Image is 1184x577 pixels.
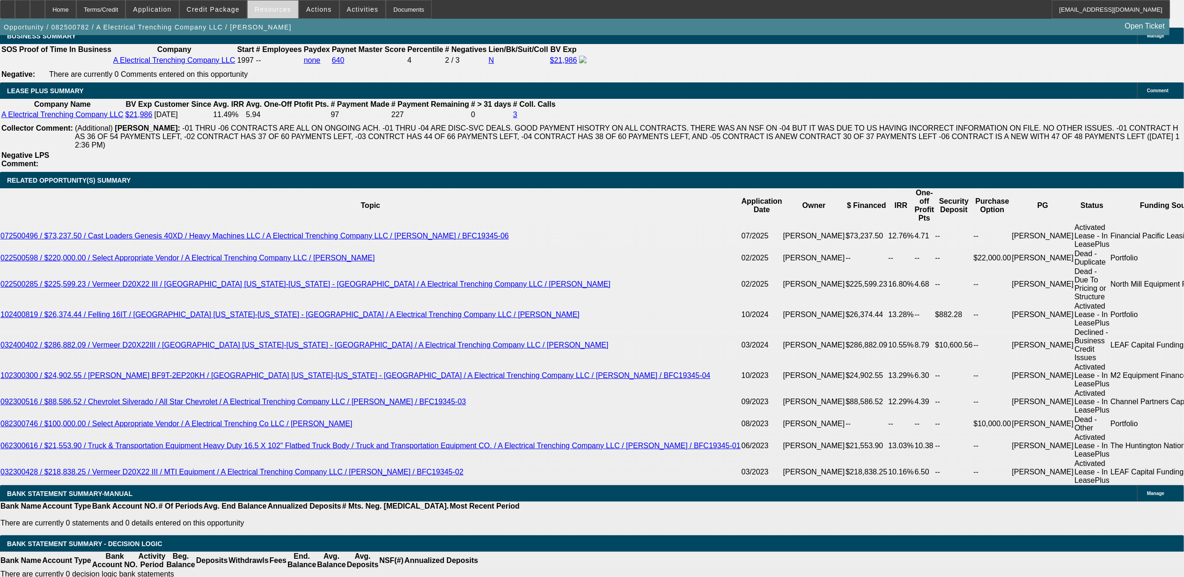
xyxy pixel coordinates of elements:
[914,433,935,459] td: 10.38
[0,420,353,428] a: 082300746 / $100,000.00 / Select Appropriate Vendor / A Electrical Trenching Co LLC / [PERSON_NAME]
[346,552,379,570] th: Avg. Deposits
[741,433,783,459] td: 06/2023
[1074,302,1110,328] td: Activated Lease - In LeasePlus
[1012,302,1074,328] td: [PERSON_NAME]
[332,56,345,64] a: 640
[845,188,888,223] th: $ Financed
[845,267,888,302] td: $225,599.23
[471,100,511,108] b: # > 31 days
[1,111,124,118] a: A Electrical Trenching Company LLC
[0,341,609,349] a: 032400402 / $286,882.09 / Vermeer D20X22III / [GEOGRAPHIC_DATA] [US_STATE]-[US_STATE] - [GEOGRAPH...
[19,45,112,54] th: Proof of Time In Business
[391,110,470,119] td: 227
[888,328,914,362] td: 10.55%
[1012,267,1074,302] td: [PERSON_NAME]
[248,0,298,18] button: Resources
[407,56,443,65] div: 4
[7,177,131,184] span: RELATED OPPORTUNITY(S) SUMMARY
[934,188,973,223] th: Security Deposit
[1074,223,1110,249] td: Activated Lease - In LeasePlus
[379,552,404,570] th: NSF(#)
[187,6,240,13] span: Credit Package
[845,389,888,415] td: $88,586.52
[445,56,487,65] div: 2 / 3
[342,502,449,511] th: # Mts. Neg. [MEDICAL_DATA].
[741,267,783,302] td: 02/2025
[256,56,261,64] span: --
[287,552,316,570] th: End. Balance
[914,188,935,223] th: One-off Profit Pts
[934,267,973,302] td: --
[7,490,132,497] span: BANK STATEMENT SUMMARY-MANUAL
[267,502,341,511] th: Annualized Deposits
[1,45,18,54] th: SOS
[1012,249,1074,267] td: [PERSON_NAME]
[316,552,346,570] th: Avg. Balance
[1012,433,1074,459] td: [PERSON_NAME]
[331,100,390,108] b: # Payment Made
[783,328,846,362] td: [PERSON_NAME]
[304,45,330,53] b: Paydex
[741,302,783,328] td: 10/2024
[0,254,375,262] a: 022500598 / $220,000.00 / Select Appropriate Vendor / A Electrical Trenching Company LLC / [PERSO...
[741,188,783,223] th: Application Date
[973,459,1012,485] td: --
[1074,362,1110,389] td: Activated Lease - In LeasePlus
[741,389,783,415] td: 09/2023
[888,433,914,459] td: 13.03%
[845,302,888,328] td: $26,374.44
[1012,328,1074,362] td: [PERSON_NAME]
[236,55,254,66] td: 1997
[783,188,846,223] th: Owner
[973,267,1012,302] td: --
[1074,328,1110,362] td: Declined - Business Credit Issues
[783,267,846,302] td: [PERSON_NAME]
[213,100,244,108] b: Avg. IRR
[914,267,935,302] td: 4.68
[783,433,846,459] td: [PERSON_NAME]
[1147,491,1164,496] span: Manage
[934,433,973,459] td: --
[0,311,580,318] a: 102400819 / $26,374.44 / Felling 16IT / [GEOGRAPHIC_DATA] [US_STATE]-[US_STATE] - [GEOGRAPHIC_DAT...
[914,302,935,328] td: --
[1012,223,1074,249] td: [PERSON_NAME]
[783,223,846,249] td: [PERSON_NAME]
[1,151,49,168] b: Negative LPS Comment:
[550,56,577,64] a: $21,986
[973,433,1012,459] td: --
[42,502,92,511] th: Account Type
[0,468,463,476] a: 032300428 / $218,838.25 / Vermeer D20X22 III / MTI Equipment / A Electrical Trenching Company LLC...
[7,540,162,547] span: Bank Statement Summary - Decision Logic
[783,302,846,328] td: [PERSON_NAME]
[914,328,935,362] td: 8.79
[741,328,783,362] td: 03/2024
[973,249,1012,267] td: $22,000.00
[246,100,329,108] b: Avg. One-Off Ptofit Pts.
[306,6,332,13] span: Actions
[741,415,783,433] td: 08/2023
[741,223,783,249] td: 07/2025
[973,362,1012,389] td: --
[1074,389,1110,415] td: Activated Lease - In LeasePlus
[75,124,1180,149] span: -01 THRU -06 CONTRACTS ARE ALL ON ONGOING ACH. -01 THRU -04 ARE DISC-SVC DEALS. GOOD PAYMENT HISO...
[1074,249,1110,267] td: Dead - Duplicate
[973,389,1012,415] td: --
[471,110,512,119] td: 0
[783,415,846,433] td: [PERSON_NAME]
[741,459,783,485] td: 03/2023
[845,328,888,362] td: $286,882.09
[391,100,469,108] b: # Payment Remaining
[157,45,191,53] b: Company
[845,459,888,485] td: $218,838.25
[888,188,914,223] th: IRR
[0,398,466,406] a: 092300516 / $88,586.52 / Chevrolet Silverado / All Star Chevrolet / A Electrical Trenching Compan...
[166,552,195,570] th: Beg. Balance
[203,502,267,511] th: Avg. End Balance
[551,45,577,53] b: BV Exp
[4,23,292,31] span: Opportunity / 082500782 / A Electrical Trenching Company LLC / [PERSON_NAME]
[126,0,178,18] button: Application
[1074,188,1110,223] th: Status
[125,111,153,118] a: $21,986
[1012,188,1074,223] th: PG
[0,280,610,288] a: 022500285 / $225,599.23 / Vermeer D20X22 III / [GEOGRAPHIC_DATA] [US_STATE]-[US_STATE] - [GEOGRAP...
